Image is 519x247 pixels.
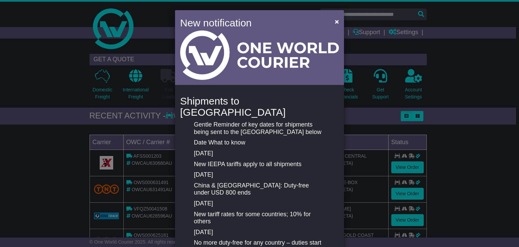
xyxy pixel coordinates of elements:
p: New tariff rates for some countries; 10% for others [194,211,325,225]
span: × [335,18,339,25]
p: Gentle Reminder of key dates for shipments being sent to the [GEOGRAPHIC_DATA] below [194,121,325,136]
img: Light [180,30,339,80]
h4: New notification [180,15,325,30]
p: New IEEPA tariffs apply to all shipments [194,161,325,168]
button: Close [331,15,342,28]
p: China & [GEOGRAPHIC_DATA]: Duty-free under USD 800 ends [194,182,325,197]
p: [DATE] [194,150,325,157]
p: [DATE] [194,171,325,179]
h4: Shipments to [GEOGRAPHIC_DATA] [180,95,339,118]
p: [DATE] [194,200,325,207]
p: Date What to know [194,139,325,147]
p: [DATE] [194,229,325,236]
